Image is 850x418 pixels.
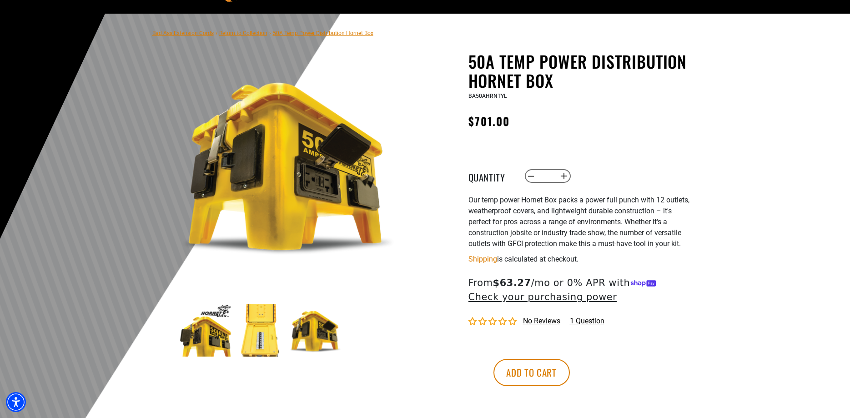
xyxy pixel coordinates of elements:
a: Return to Collection [219,30,267,36]
button: Add to cart [493,359,570,386]
nav: breadcrumbs [152,27,373,38]
span: › [216,30,217,36]
span: 1 question [570,316,604,326]
span: Our temp power Hornet Box packs a power full punch with 12 outlets, weatherproof covers, and ligh... [468,196,689,248]
label: Quantity [468,170,514,182]
a: Bad Ass Extension Cords [152,30,214,36]
span: 50A Temp Power Distribution Hornet Box [273,30,373,36]
a: Shipping [468,255,497,263]
div: Accessibility Menu [6,392,26,412]
span: 0.00 stars [468,317,518,326]
div: is calculated at checkout. [468,253,691,265]
span: BA50AHRNTYL [468,93,507,99]
h1: 50A Temp Power Distribution Hornet Box [468,52,691,90]
span: $701.00 [468,113,510,129]
span: No reviews [523,317,560,325]
span: › [269,30,271,36]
